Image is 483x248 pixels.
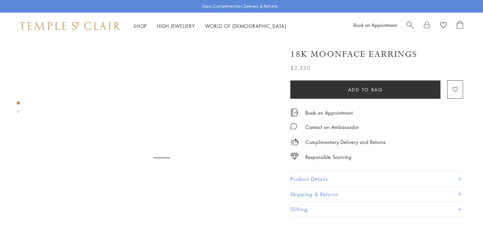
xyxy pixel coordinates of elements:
[205,23,286,29] a: World of [DEMOGRAPHIC_DATA]World of [DEMOGRAPHIC_DATA]
[290,123,297,130] img: MessageIcon-01_2.svg
[290,202,463,217] button: Gifting
[457,21,463,31] a: Open Shopping Bag
[348,86,383,93] span: Add to bag
[407,21,414,31] a: Search
[305,109,353,116] a: Book an Appointment
[290,172,463,186] button: Product Details
[353,22,397,28] a: Book an Appointment
[305,123,359,131] div: Contact an Ambassador
[290,63,311,72] span: $2,250
[305,138,386,146] p: Complimentary Delivery and Returns
[450,217,476,241] iframe: Gorgias live chat messenger
[134,22,286,30] nav: Main navigation
[20,22,120,30] img: Temple St. Clair
[290,187,463,202] button: Shipping & Returns
[290,138,299,146] img: icon_delivery.svg
[157,23,195,29] a: High JewelleryHigh Jewellery
[134,23,147,29] a: ShopShop
[202,3,278,10] p: Enjoy Complimentary Delivery & Returns
[305,153,351,161] div: Responsible Sourcing
[440,21,447,31] a: View Wishlist
[290,49,417,60] h1: 18K Moonface Earrings
[290,80,440,99] button: Add to bag
[290,109,298,116] img: icon_appointment.svg
[290,153,299,160] img: icon_sourcing.svg
[17,100,20,119] div: Product gallery navigation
